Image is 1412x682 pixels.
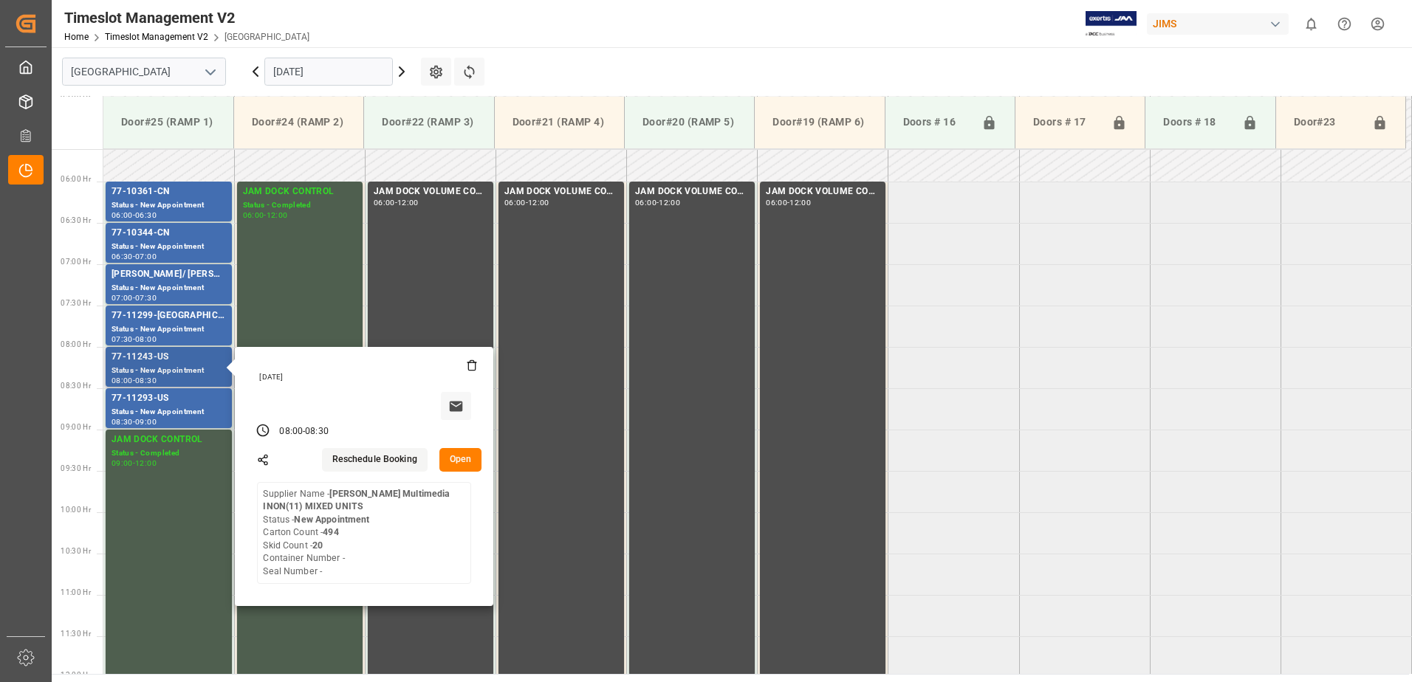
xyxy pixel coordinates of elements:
[279,425,303,438] div: 08:00
[897,108,976,137] div: Doors # 16
[1157,108,1235,137] div: Doors # 18
[112,212,133,218] div: 06:00
[322,448,428,472] button: Reschedule Booking
[1147,10,1295,38] button: JIMS
[133,336,135,342] div: -
[133,294,135,301] div: -
[507,108,612,136] div: Door#21 (RAMP 4)
[112,460,133,466] div: 09:00
[376,108,481,136] div: Door#22 (RAMP 3)
[112,406,226,418] div: Status - New Appointment
[439,448,482,472] button: Open
[135,253,157,260] div: 07:00
[61,588,91,596] span: 11:00 Hr
[312,540,323,551] b: 20
[374,199,395,206] div: 06:00
[112,185,226,199] div: 77-10361-CN
[64,7,309,29] div: Timeslot Management V2
[112,294,133,301] div: 07:00
[61,340,91,348] span: 08:00 Hr
[133,418,135,425] div: -
[112,226,226,241] div: 77-10344-CN
[526,199,528,206] div: -
[1027,108,1106,137] div: Doors # 17
[112,391,226,406] div: 77-11293-US
[504,185,618,199] div: JAM DOCK VOLUME CONTROL
[264,58,393,86] input: DD.MM.YYYY
[61,630,91,638] span: 11:30 Hr
[135,336,157,342] div: 08:00
[1328,7,1361,41] button: Help Center
[263,489,450,512] b: [PERSON_NAME] Multimedia INON(11) MIXED UNITS
[766,185,880,199] div: JAM DOCK VOLUME CONTROL
[133,460,135,466] div: -
[243,199,357,212] div: Status - Completed
[303,425,305,438] div: -
[263,488,465,579] div: Supplier Name - Status - Carton Count - Skid Count - Container Number - Seal Number -
[62,58,226,86] input: Type to search/select
[135,418,157,425] div: 09:00
[61,258,91,266] span: 07:00 Hr
[112,418,133,425] div: 08:30
[657,199,659,206] div: -
[112,447,226,460] div: Status - Completed
[133,212,135,218] div: -
[199,61,221,83] button: open menu
[112,199,226,212] div: Status - New Appointment
[659,199,680,206] div: 12:00
[264,212,266,218] div: -
[112,323,226,336] div: Status - New Appointment
[374,185,487,199] div: JAM DOCK VOLUME CONTROL
[112,282,226,294] div: Status - New Appointment
[504,199,526,206] div: 06:00
[767,108,872,136] div: Door#19 (RAMP 6)
[635,199,657,206] div: 06:00
[115,108,222,136] div: Door#25 (RAMP 1)
[787,199,789,206] div: -
[1086,11,1137,37] img: Exertis%20JAM%20-%20Email%20Logo.jpg_1722504956.jpg
[61,671,91,679] span: 12:00 Hr
[61,506,91,514] span: 10:00 Hr
[135,377,157,384] div: 08:30
[112,336,133,342] div: 07:30
[323,527,338,537] b: 494
[135,212,157,218] div: 06:30
[1288,108,1366,137] div: Door#23
[395,199,397,206] div: -
[61,547,91,555] span: 10:30 Hr
[246,108,352,136] div: Door#24 (RAMP 2)
[61,423,91,431] span: 09:00 Hr
[1147,13,1289,35] div: JIMS
[112,350,226,365] div: 77-11243-US
[112,241,226,253] div: Status - New Appointment
[105,32,208,42] a: Timeslot Management V2
[267,212,288,218] div: 12:00
[528,199,549,206] div: 12:00
[254,372,477,382] div: [DATE]
[243,212,264,218] div: 06:00
[61,175,91,183] span: 06:00 Hr
[112,377,133,384] div: 08:00
[133,377,135,384] div: -
[789,199,811,206] div: 12:00
[243,185,357,199] div: JAM DOCK CONTROL
[112,309,226,323] div: 77-11299-[GEOGRAPHIC_DATA]
[133,253,135,260] div: -
[112,365,226,377] div: Status - New Appointment
[397,199,419,206] div: 12:00
[61,382,91,390] span: 08:30 Hr
[112,433,226,447] div: JAM DOCK CONTROL
[61,299,91,307] span: 07:30 Hr
[112,253,133,260] div: 06:30
[135,460,157,466] div: 12:00
[637,108,742,136] div: Door#20 (RAMP 5)
[61,464,91,472] span: 09:30 Hr
[305,425,329,438] div: 08:30
[635,185,749,199] div: JAM DOCK VOLUME CONTROL
[112,267,226,282] div: [PERSON_NAME]/ [PERSON_NAME]
[1295,7,1328,41] button: show 0 new notifications
[766,199,787,206] div: 06:00
[61,216,91,224] span: 06:30 Hr
[135,294,157,301] div: 07:30
[64,32,89,42] a: Home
